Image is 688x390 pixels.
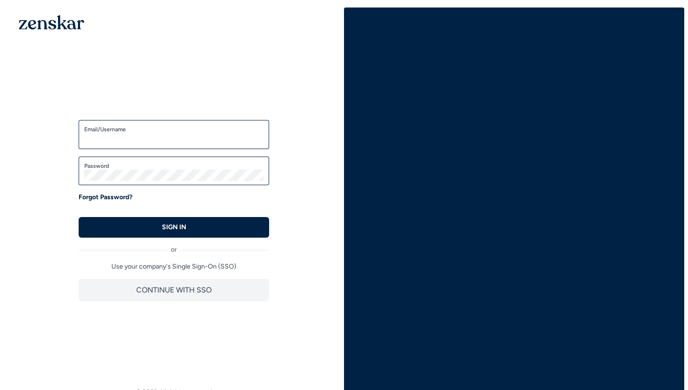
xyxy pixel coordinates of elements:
p: Use your company's Single Sign-On (SSO) [79,262,269,271]
label: Email/Username [84,126,263,133]
label: Password [84,162,263,170]
button: SIGN IN [79,217,269,238]
img: 1OGAJ2xQqyY4LXKgY66KYq0eOWRCkrZdAb3gUhuVAqdWPZE9SRJmCz+oDMSn4zDLXe31Ii730ItAGKgCKgCCgCikA4Av8PJUP... [19,15,84,30]
a: Forgot Password? [79,193,132,202]
button: CONTINUE WITH SSO [79,279,269,301]
p: SIGN IN [162,223,186,232]
div: or [79,238,269,255]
